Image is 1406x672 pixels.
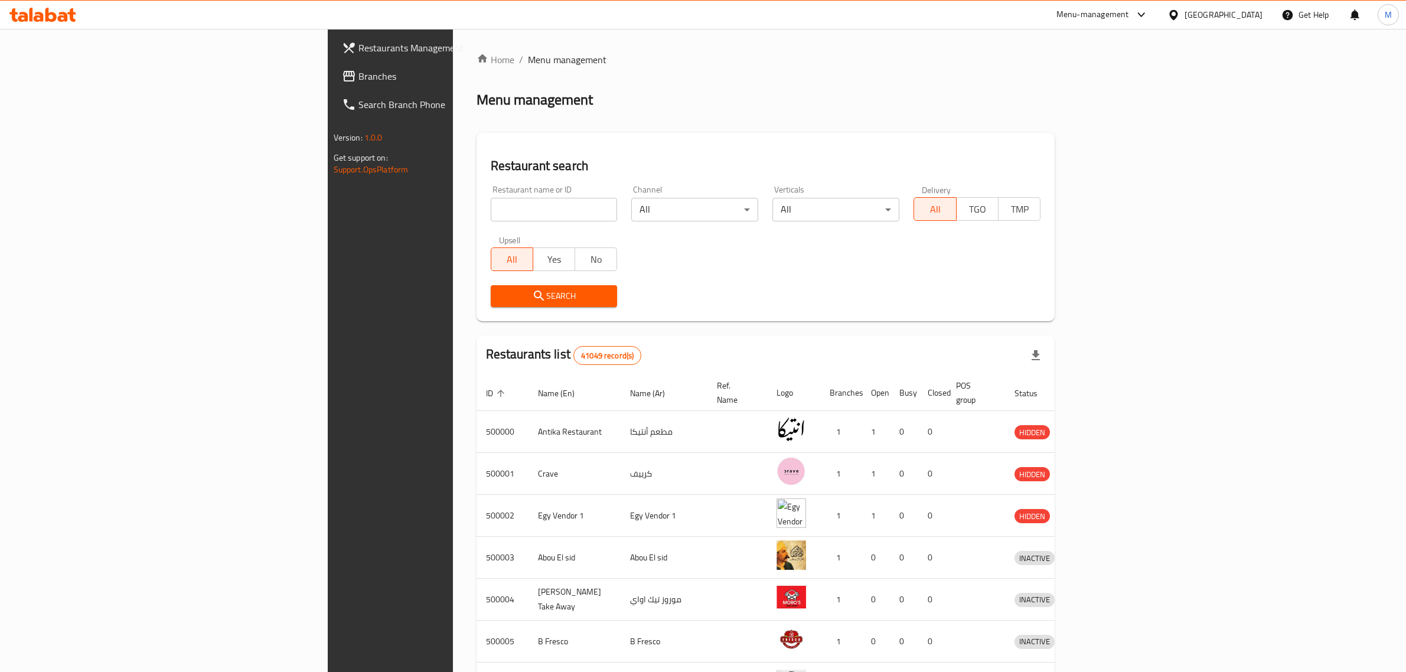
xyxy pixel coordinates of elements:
td: Antika Restaurant [529,411,621,453]
td: 0 [890,495,918,537]
td: Abou El sid [529,537,621,579]
td: 1 [862,453,890,495]
a: Support.OpsPlatform [334,162,409,177]
button: TGO [956,197,999,221]
td: 0 [918,453,947,495]
span: Search Branch Phone [358,97,553,112]
td: Crave [529,453,621,495]
td: 0 [890,537,918,579]
td: Egy Vendor 1 [621,495,707,537]
span: Version: [334,130,363,145]
span: Ref. Name [717,379,753,407]
td: 1 [820,621,862,663]
div: Total records count [573,346,641,365]
span: Yes [538,251,570,268]
label: Upsell [499,236,521,244]
td: B Fresco [621,621,707,663]
td: 1 [820,579,862,621]
td: 1 [862,411,890,453]
td: 0 [890,579,918,621]
button: No [575,247,617,271]
span: ID [486,386,508,400]
td: Egy Vendor 1 [529,495,621,537]
button: Yes [533,247,575,271]
td: 0 [918,411,947,453]
td: 1 [820,453,862,495]
td: [PERSON_NAME] Take Away [529,579,621,621]
span: HIDDEN [1014,426,1050,439]
td: كرييف [621,453,707,495]
span: 41049 record(s) [574,350,641,361]
span: All [496,251,529,268]
a: Search Branch Phone [332,90,563,119]
img: Abou El sid [777,540,806,570]
span: HIDDEN [1014,510,1050,523]
th: Open [862,375,890,411]
th: Busy [890,375,918,411]
span: INACTIVE [1014,552,1055,565]
div: INACTIVE [1014,635,1055,649]
img: Antika Restaurant [777,415,806,444]
td: مطعم أنتيكا [621,411,707,453]
span: INACTIVE [1014,593,1055,606]
button: All [914,197,956,221]
img: Moro's Take Away [777,582,806,612]
td: 0 [862,579,890,621]
span: Status [1014,386,1053,400]
button: TMP [998,197,1040,221]
td: 1 [862,495,890,537]
img: Crave [777,456,806,486]
nav: breadcrumb [477,53,1055,67]
button: Search [491,285,618,307]
th: Branches [820,375,862,411]
a: Restaurants Management [332,34,563,62]
td: 1 [820,495,862,537]
td: 0 [918,579,947,621]
span: Name (Ar) [630,386,680,400]
td: 1 [820,411,862,453]
span: No [580,251,612,268]
input: Search for restaurant name or ID.. [491,198,618,221]
div: INACTIVE [1014,593,1055,607]
div: All [631,198,758,221]
td: 0 [862,621,890,663]
span: Restaurants Management [358,41,553,55]
span: POS group [956,379,991,407]
span: Branches [358,69,553,83]
label: Delivery [922,185,951,194]
td: 1 [820,537,862,579]
td: 0 [890,411,918,453]
td: Abou El sid [621,537,707,579]
div: Menu-management [1056,8,1129,22]
td: موروز تيك اواي [621,579,707,621]
h2: Menu management [477,90,593,109]
td: 0 [890,453,918,495]
td: 0 [918,495,947,537]
h2: Restaurants list [486,345,642,365]
span: Search [500,289,608,304]
span: Name (En) [538,386,590,400]
th: Logo [767,375,820,411]
img: Egy Vendor 1 [777,498,806,528]
span: 1.0.0 [364,130,383,145]
div: All [772,198,899,221]
span: All [919,201,951,218]
td: 0 [918,537,947,579]
span: M [1385,8,1392,21]
div: HIDDEN [1014,425,1050,439]
td: 0 [862,537,890,579]
span: INACTIVE [1014,635,1055,648]
a: Branches [332,62,563,90]
span: TGO [961,201,994,218]
span: TMP [1003,201,1036,218]
td: 0 [890,621,918,663]
div: HIDDEN [1014,467,1050,481]
div: Export file [1022,341,1050,370]
span: Menu management [528,53,606,67]
img: B Fresco [777,624,806,654]
td: B Fresco [529,621,621,663]
th: Closed [918,375,947,411]
div: [GEOGRAPHIC_DATA] [1185,8,1263,21]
